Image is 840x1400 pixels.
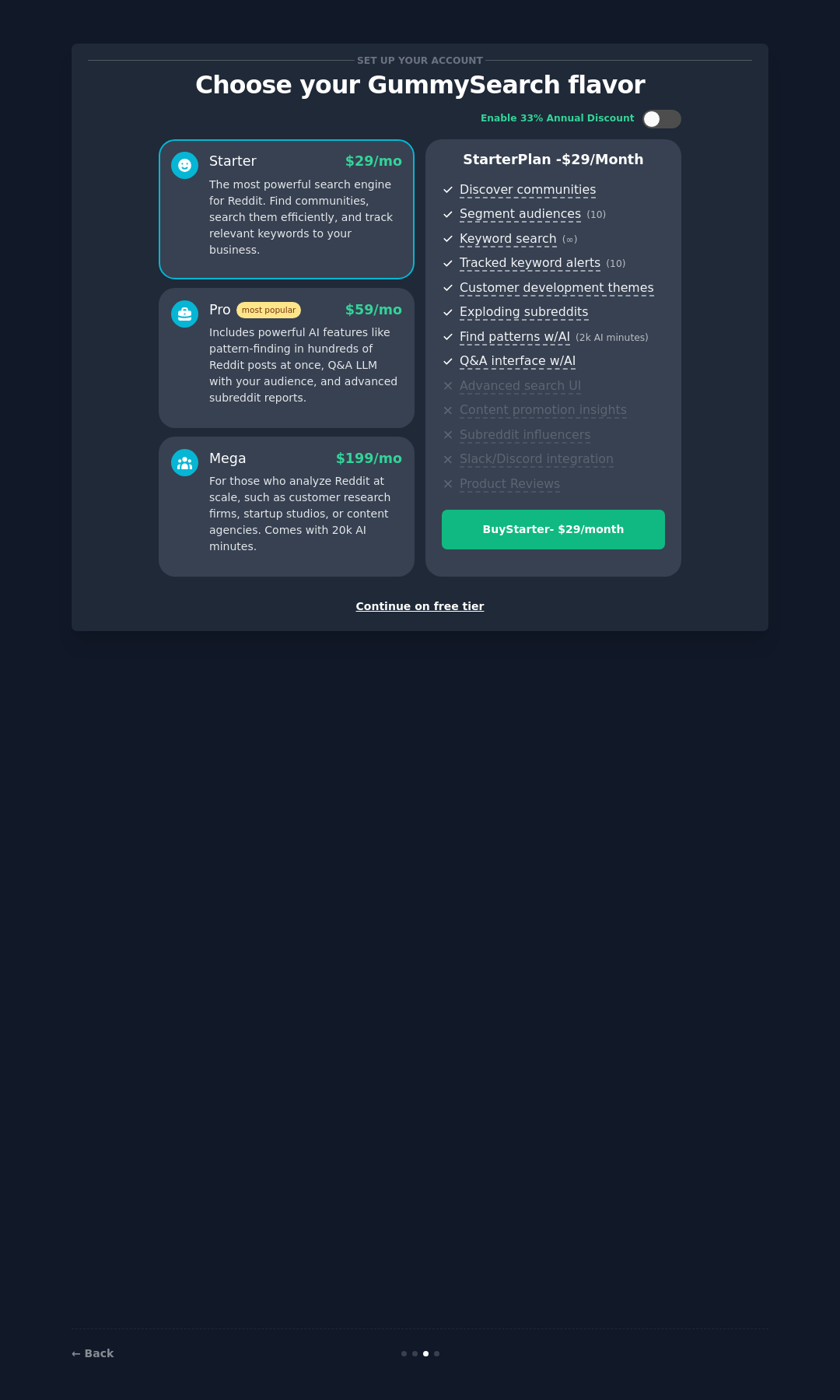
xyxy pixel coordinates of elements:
[209,325,402,406] p: Includes powerful AI features like pattern-finding in hundreds of Reddit posts at once, Q&A LLM w...
[460,255,600,272] span: Tracked keyword alerts
[209,177,402,258] p: The most powerful search engine for Reddit. Find communities, search them efficiently, and track ...
[481,112,635,126] div: Enable 33% Annual Discount
[460,451,614,468] span: Slack/Discord integration
[562,152,644,167] span: $ 29 /month
[460,427,590,444] span: Subreddit influencers
[345,302,402,318] span: $ 59 /mo
[460,231,557,247] span: Keyword search
[460,206,581,223] span: Segment audiences
[606,258,625,269] span: ( 10 )
[443,521,664,538] div: Buy Starter - $ 29 /month
[586,209,606,220] span: ( 10 )
[460,182,596,198] span: Discover communities
[460,304,588,321] span: Exploding subreddits
[442,510,665,549] button: BuyStarter- $29/month
[562,234,578,245] span: ( ∞ )
[72,1347,114,1360] a: ← Back
[345,153,402,169] span: $ 29 /mo
[460,329,570,346] span: Find patterns w/AI
[442,150,665,170] p: Starter Plan -
[88,598,752,615] div: Continue on free tier
[460,280,654,296] span: Customer development themes
[236,302,302,318] span: most popular
[209,152,257,171] div: Starter
[460,378,581,395] span: Advanced search UI
[460,402,627,419] span: Content promotion insights
[460,353,576,370] span: Q&A interface w/AI
[88,72,752,99] p: Choose your GummySearch flavor
[355,52,486,68] span: Set up your account
[336,451,402,466] span: $ 199 /mo
[209,300,301,320] div: Pro
[209,473,402,555] p: For those who analyze Reddit at scale, such as customer research firms, startup studios, or conte...
[460,476,560,493] span: Product Reviews
[209,449,247,468] div: Mega
[576,332,649,343] span: ( 2k AI minutes )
